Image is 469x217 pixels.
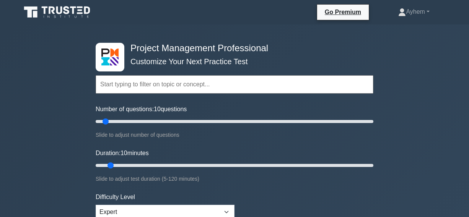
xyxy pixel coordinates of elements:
label: Number of questions: questions [96,105,187,114]
span: 10 [154,106,161,112]
label: Duration: minutes [96,149,149,158]
a: Go Premium [320,7,366,17]
input: Start typing to filter on topic or concept... [96,75,373,94]
div: Slide to adjust number of questions [96,130,373,139]
label: Difficulty Level [96,193,135,202]
a: Ayhem [380,4,448,19]
h4: Project Management Professional [127,43,336,54]
div: Slide to adjust test duration (5-120 minutes) [96,174,373,183]
span: 10 [121,150,127,156]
